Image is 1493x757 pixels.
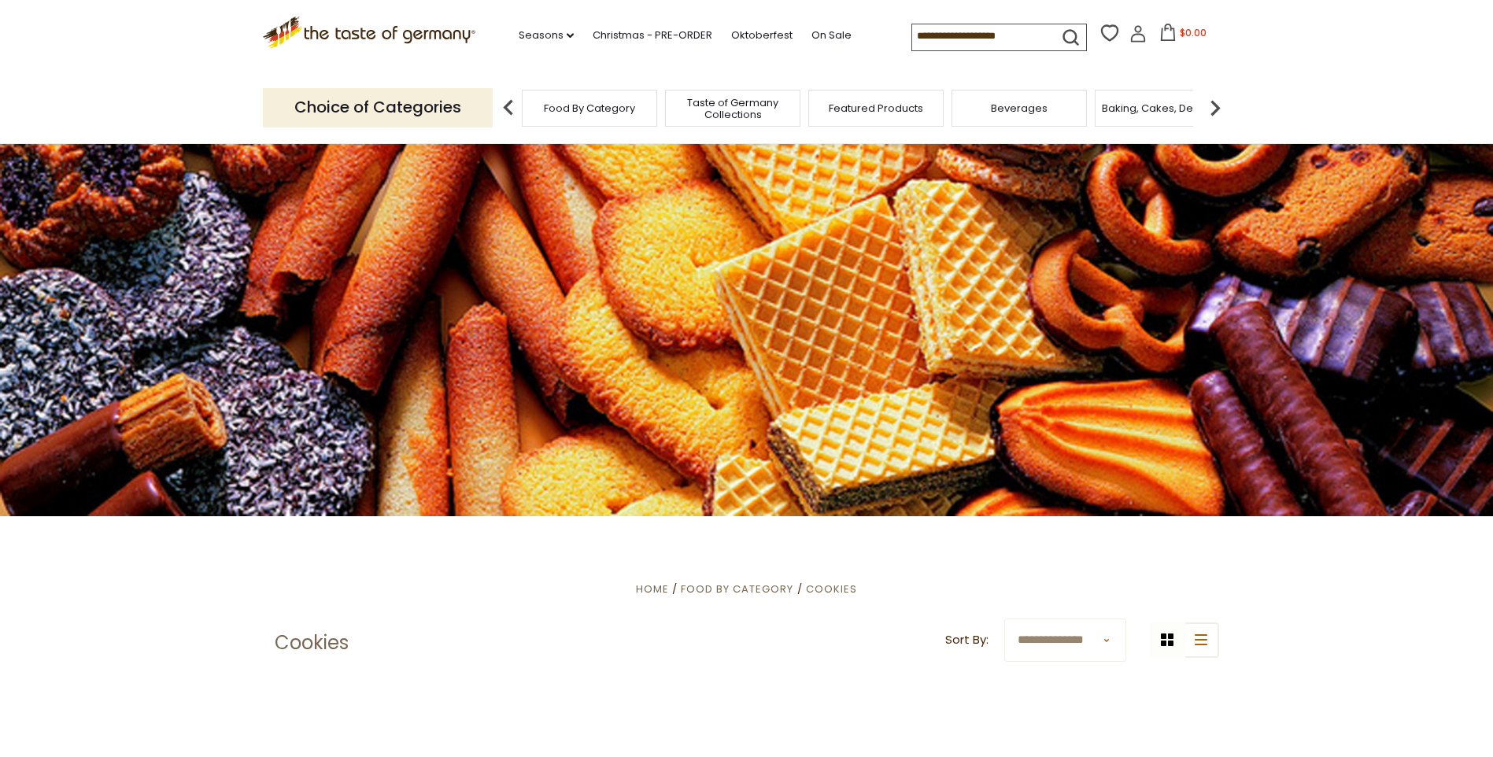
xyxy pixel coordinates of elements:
a: Christmas - PRE-ORDER [593,27,712,44]
button: $0.00 [1150,24,1217,47]
a: Beverages [991,102,1048,114]
a: On Sale [811,27,852,44]
a: Food By Category [681,582,793,596]
a: Cookies [806,582,857,596]
img: next arrow [1199,92,1231,124]
span: $0.00 [1180,26,1207,39]
a: Seasons [519,27,574,44]
label: Sort By: [945,630,989,650]
a: Home [636,582,669,596]
h1: Cookies [275,631,349,655]
a: Oktoberfest [731,27,793,44]
a: Baking, Cakes, Desserts [1102,102,1224,114]
a: Taste of Germany Collections [670,97,796,120]
a: Featured Products [829,102,923,114]
a: Food By Category [544,102,635,114]
img: previous arrow [493,92,524,124]
p: Choice of Categories [263,88,493,127]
